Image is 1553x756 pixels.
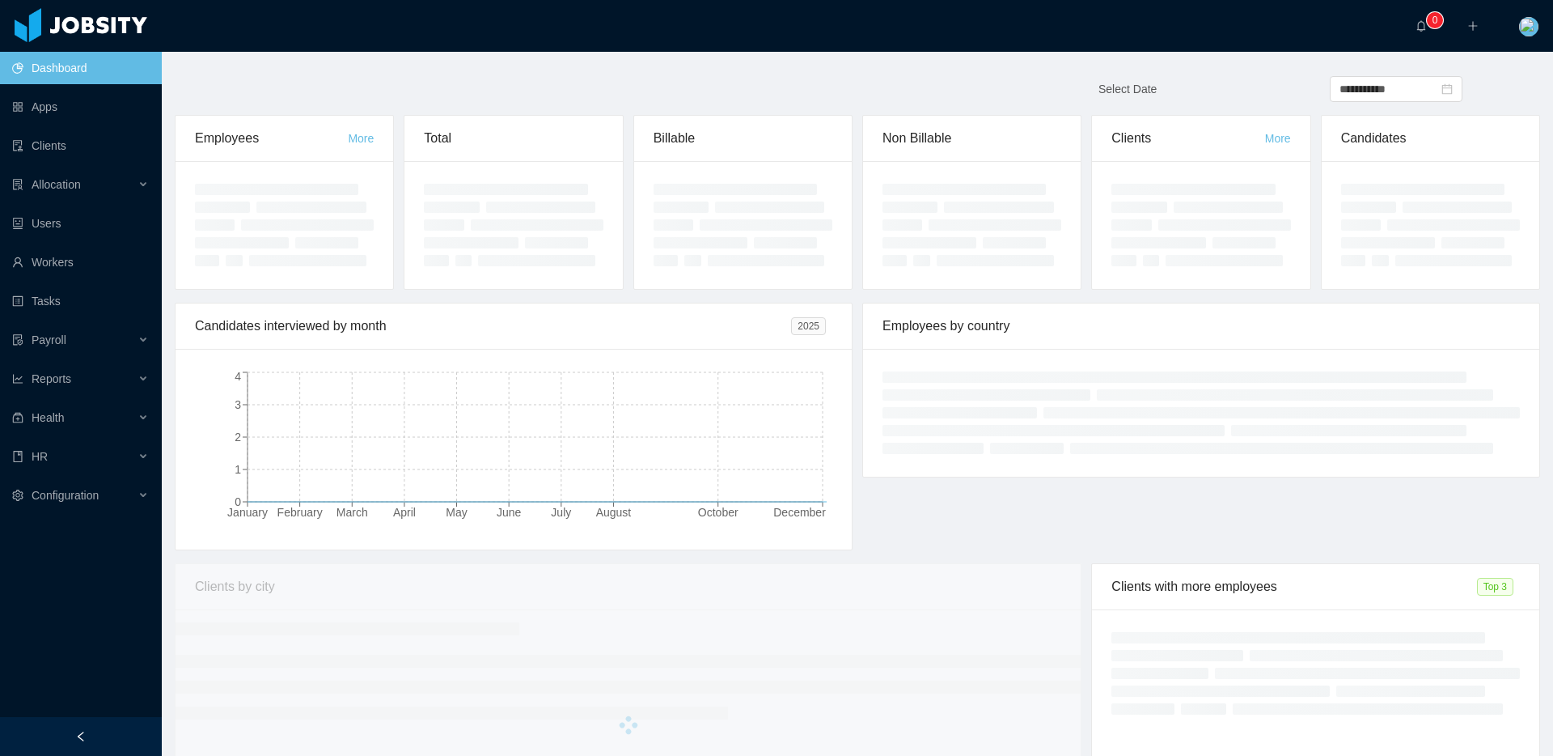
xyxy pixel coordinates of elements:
[32,372,71,385] span: Reports
[235,495,241,508] tspan: 0
[551,506,571,519] tspan: July
[12,412,23,423] i: icon: medicine-box
[12,130,149,162] a: icon: auditClients
[235,398,241,411] tspan: 3
[698,506,738,519] tspan: October
[1441,83,1453,95] i: icon: calendar
[195,304,791,349] div: Candidates interviewed by month
[654,116,832,161] div: Billable
[32,489,99,502] span: Configuration
[32,411,64,424] span: Health
[1427,12,1443,28] sup: 0
[596,506,632,519] tspan: August
[1265,132,1291,145] a: More
[235,431,241,444] tspan: 2
[235,370,241,383] tspan: 4
[1111,564,1476,609] div: Clients with more employees
[32,178,81,191] span: Allocation
[12,490,23,501] i: icon: setting
[227,506,268,519] tspan: January
[32,333,66,346] span: Payroll
[277,506,323,519] tspan: February
[12,285,149,317] a: icon: profileTasks
[791,317,826,335] span: 2025
[12,373,23,384] i: icon: line-chart
[773,506,826,519] tspan: December
[497,506,522,519] tspan: June
[12,207,149,240] a: icon: robotUsers
[882,304,1520,349] div: Employees by country
[12,52,149,84] a: icon: pie-chartDashboard
[446,506,467,519] tspan: May
[12,246,149,278] a: icon: userWorkers
[1098,83,1157,96] span: Select Date
[1415,20,1427,32] i: icon: bell
[882,116,1061,161] div: Non Billable
[12,91,149,123] a: icon: appstoreApps
[1467,20,1479,32] i: icon: plus
[348,132,374,145] a: More
[424,116,603,161] div: Total
[1519,17,1538,36] img: c3015e21-c54e-479a-ae8b-3e990d3f8e05_65fc739abb2c9.png
[1477,578,1513,596] span: Top 3
[12,451,23,462] i: icon: book
[12,334,23,346] i: icon: file-protect
[1111,116,1264,161] div: Clients
[235,463,241,476] tspan: 1
[336,506,368,519] tspan: March
[393,506,416,519] tspan: April
[1341,116,1520,161] div: Candidates
[32,450,48,463] span: HR
[195,116,348,161] div: Employees
[12,179,23,190] i: icon: solution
